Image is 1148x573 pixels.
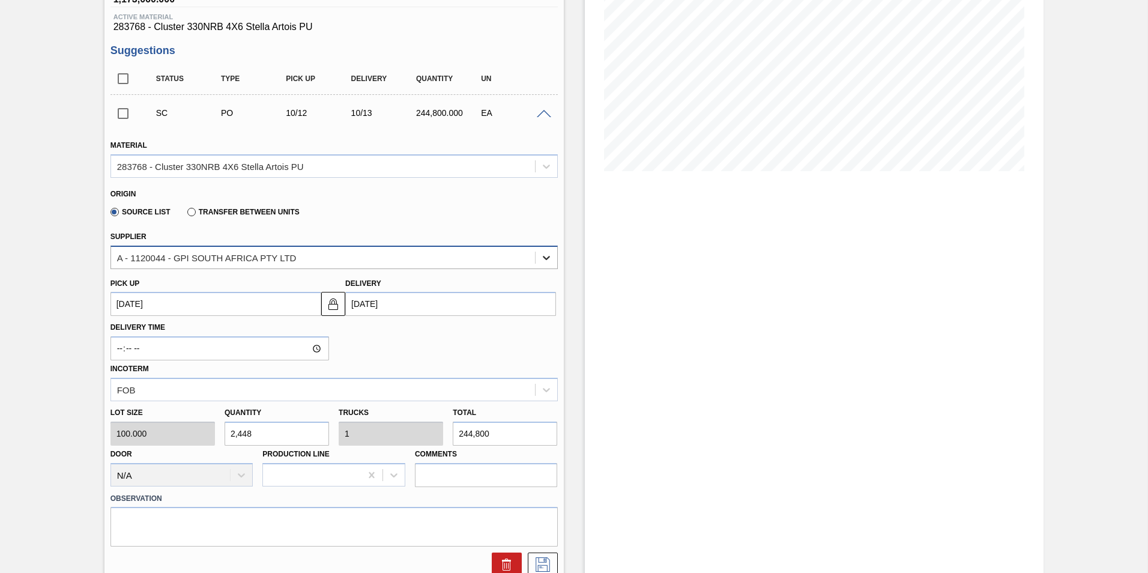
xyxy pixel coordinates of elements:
[345,279,381,288] label: Delivery
[113,13,555,20] span: Active Material
[117,252,297,262] div: A - 1120044 - GPI SOUTH AFRICA PTY LTD
[348,108,421,118] div: 10/13/2025
[415,446,558,463] label: Comments
[187,208,300,216] label: Transfer between Units
[283,108,355,118] div: 10/12/2025
[117,161,304,171] div: 283768 - Cluster 330NRB 4X6 Stella Artois PU
[478,74,551,83] div: UN
[110,490,558,508] label: Observation
[110,190,136,198] label: Origin
[110,141,147,150] label: Material
[326,297,340,311] img: locked
[110,232,147,241] label: Supplier
[478,108,551,118] div: EA
[110,279,140,288] label: Pick up
[413,108,486,118] div: 244,800.000
[117,384,136,395] div: FOB
[218,108,291,118] div: Purchase order
[110,319,329,336] label: Delivery Time
[321,292,345,316] button: locked
[413,74,486,83] div: Quantity
[110,208,171,216] label: Source List
[345,292,556,316] input: mm/dd/yyyy
[262,450,329,458] label: Production Line
[110,404,215,422] label: Lot size
[153,74,226,83] div: Status
[110,450,132,458] label: Door
[113,22,555,32] span: 283768 - Cluster 330NRB 4X6 Stella Artois PU
[110,365,149,373] label: Incoterm
[110,292,321,316] input: mm/dd/yyyy
[453,408,476,417] label: Total
[218,74,291,83] div: Type
[339,408,369,417] label: Trucks
[153,108,226,118] div: Suggestion Created
[283,74,355,83] div: Pick up
[348,74,421,83] div: Delivery
[225,408,261,417] label: Quantity
[110,44,558,57] h3: Suggestions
